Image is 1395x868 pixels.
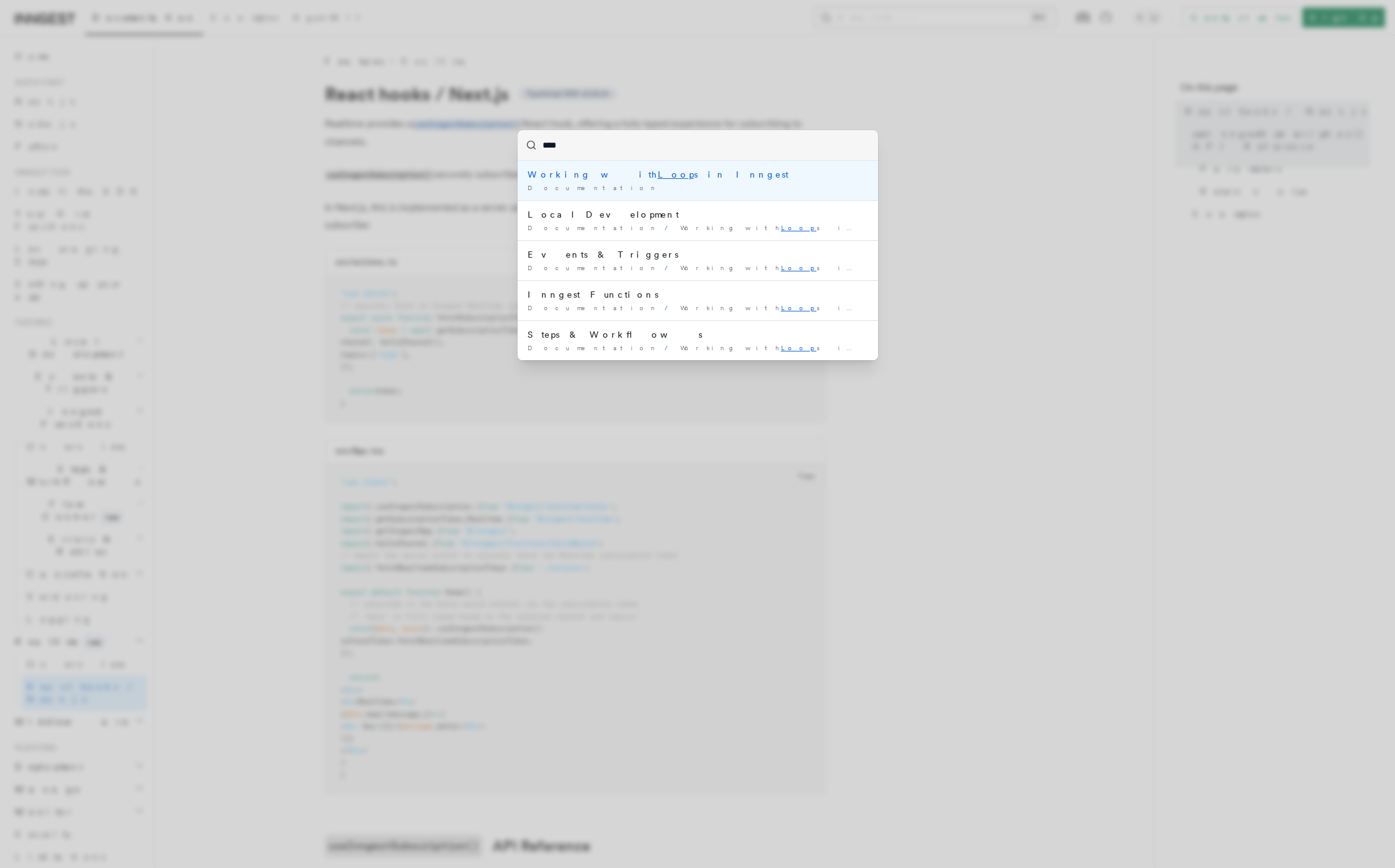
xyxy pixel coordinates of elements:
[680,344,929,351] span: Working with s in Inngest
[528,224,660,231] span: Documentation
[528,264,660,271] span: Documentation
[781,264,817,271] mark: Loop
[528,184,660,191] span: Documentation
[680,224,929,231] span: Working with s in Inngest
[680,264,929,271] span: Working with s in Inngest
[658,169,694,179] mark: Loop
[528,208,868,221] div: Local Development
[781,224,817,231] mark: Loop
[528,168,868,181] div: Working with s in Inngest
[665,224,675,231] span: /
[665,344,675,351] span: /
[528,288,868,301] div: Inngest Functions
[781,304,817,311] mark: Loop
[781,344,817,351] mark: Loop
[528,248,868,261] div: Events & Triggers
[528,344,660,351] span: Documentation
[528,328,868,341] div: Steps & Workflows
[665,304,675,311] span: /
[665,264,675,271] span: /
[680,304,929,311] span: Working with s in Inngest
[528,304,660,311] span: Documentation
